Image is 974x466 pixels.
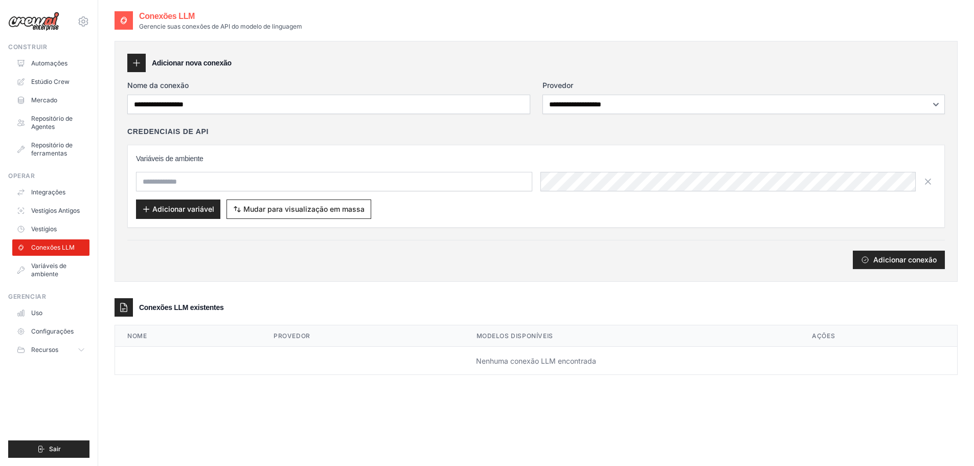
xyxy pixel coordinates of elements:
font: Conexões LLM [139,12,195,20]
font: Mudar para visualização em massa [243,205,365,213]
font: Nome [127,332,147,340]
a: Estúdio Crew [12,74,89,90]
a: Uso [12,305,89,321]
font: Provedor [542,81,573,90]
a: Mercado [12,92,89,108]
font: Nome da conexão [127,81,189,90]
font: Operar [8,172,35,180]
font: Adicionar nova conexão [152,59,232,67]
a: Conexões LLM [12,239,89,256]
font: Integrações [31,188,65,196]
font: Vestígios Antigos [31,207,80,214]
font: Conexões LLM existentes [139,303,224,312]
font: Repositório de Agentes [31,115,73,130]
font: Variáveis ​​de ambiente [136,154,203,163]
font: Modelos disponíveis [477,332,553,340]
font: Conexões LLM [31,243,75,251]
font: Credenciais de API [127,127,209,136]
font: Gerenciar [8,293,46,300]
font: Gerencie suas conexões de API do modelo de linguagem [139,23,302,30]
font: Configurações [31,327,74,335]
font: Automações [31,59,67,67]
font: Uso [31,309,42,317]
a: Repositório de Agentes [12,110,89,135]
font: Adicionar conexão [873,255,937,264]
font: Recursos [31,346,58,353]
font: Adicionar variável [152,205,214,213]
a: Vestígios Antigos [12,203,89,219]
a: Automações [12,55,89,72]
font: Provedor [274,332,310,340]
a: Integrações [12,184,89,201]
button: Mudar para visualização em massa [226,199,371,219]
img: Logotipo [8,12,59,31]
a: Configurações [12,323,89,340]
a: Vestígios [12,221,89,237]
a: Repositório de ferramentas [12,137,89,162]
button: Recursos [12,342,89,358]
font: Nenhuma conexão LLM encontrada [476,357,596,365]
font: Mercado [31,96,57,104]
font: Ações [812,332,835,340]
button: Adicionar variável [136,199,220,219]
font: Variáveis ​​de ambiente [31,262,66,278]
font: Repositório de ferramentas [31,141,73,157]
font: Construir [8,43,47,51]
a: Variáveis ​​de ambiente [12,258,89,282]
font: Vestígios [31,225,57,233]
font: Sair [49,445,61,453]
button: Sair [8,440,89,458]
font: Estúdio Crew [31,78,70,85]
button: Adicionar conexão [853,251,945,269]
